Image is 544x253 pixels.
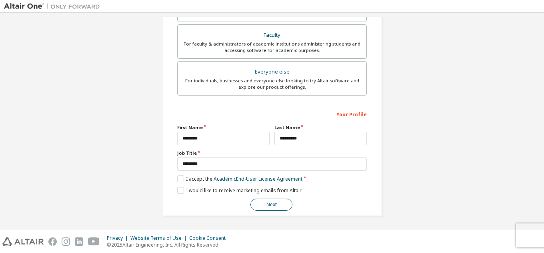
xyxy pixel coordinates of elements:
[88,237,100,246] img: youtube.svg
[48,237,57,246] img: facebook.svg
[130,235,189,241] div: Website Terms of Use
[177,150,367,156] label: Job Title
[182,66,362,78] div: Everyone else
[107,241,230,248] p: © 2025 Altair Engineering, Inc. All Rights Reserved.
[75,237,83,246] img: linkedin.svg
[189,235,230,241] div: Cookie Consent
[177,187,302,194] label: I would like to receive marketing emails from Altair
[182,30,362,41] div: Faculty
[274,124,367,131] label: Last Name
[107,235,130,241] div: Privacy
[182,78,362,90] div: For individuals, businesses and everyone else looking to try Altair software and explore our prod...
[4,2,104,10] img: Altair One
[2,237,44,246] img: altair_logo.svg
[177,108,367,120] div: Your Profile
[177,175,302,182] label: I accept the
[177,124,270,131] label: First Name
[62,237,70,246] img: instagram.svg
[182,41,362,54] div: For faculty & administrators of academic institutions administering students and accessing softwa...
[250,199,292,211] button: Next
[214,175,302,182] a: Academic End-User License Agreement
